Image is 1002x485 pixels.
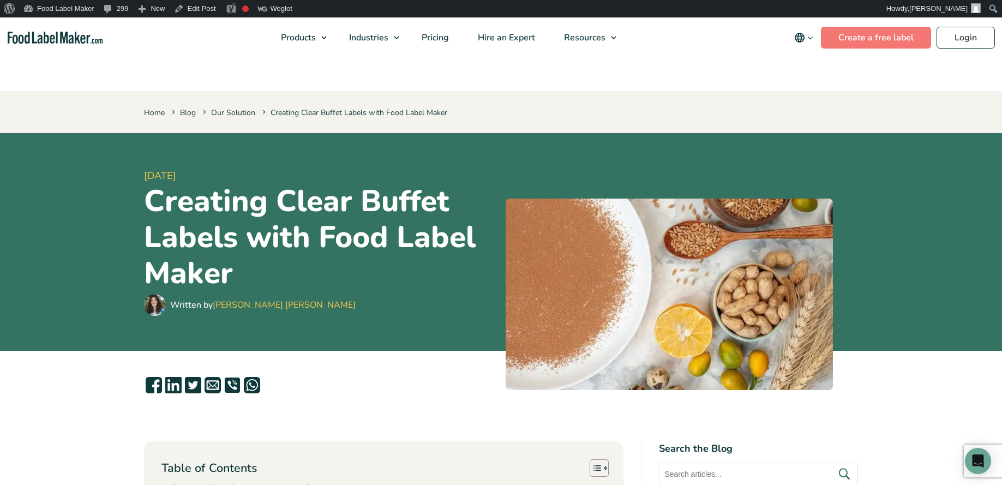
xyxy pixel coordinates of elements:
[475,32,536,44] span: Hire an Expert
[267,17,332,58] a: Products
[211,107,255,118] a: Our Solution
[144,107,165,118] a: Home
[937,27,995,49] a: Login
[335,17,405,58] a: Industries
[346,32,389,44] span: Industries
[581,459,606,477] a: Toggle Table of Content
[161,460,257,477] p: Table of Contents
[144,294,166,316] img: Maria Abi Hanna - Food Label Maker
[418,32,450,44] span: Pricing
[464,17,547,58] a: Hire an Expert
[561,32,607,44] span: Resources
[144,183,497,291] h1: Creating Clear Buffet Labels with Food Label Maker
[965,448,991,474] div: Open Intercom Messenger
[180,107,196,118] a: Blog
[242,5,249,12] div: Focus keyphrase not set
[821,27,931,49] a: Create a free label
[260,107,447,118] span: Creating Clear Buffet Labels with Food Label Maker
[909,4,968,13] span: [PERSON_NAME]
[170,298,356,312] div: Written by
[659,441,858,456] h4: Search the Blog
[144,169,497,183] span: [DATE]
[407,17,461,58] a: Pricing
[213,299,356,311] a: [PERSON_NAME] [PERSON_NAME]
[550,17,622,58] a: Resources
[278,32,317,44] span: Products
